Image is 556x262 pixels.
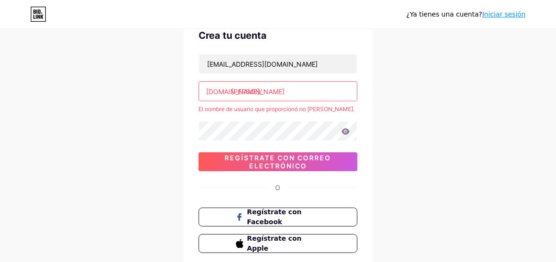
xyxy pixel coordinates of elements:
button: Regístrate con correo electrónico [199,152,357,171]
span: Regístrate con correo electrónico [199,154,357,170]
div: O [276,183,281,192]
div: El nombre de usuario que proporcionó no [PERSON_NAME]. [199,105,357,114]
span: Regístrate con Facebook [247,207,321,227]
button: Regístrate con Facebook [199,208,357,227]
a: Iniciar sesión [482,10,526,18]
div: ¿Ya tienes una cuenta? [407,9,526,19]
span: Regístrate con Apple [247,234,321,253]
input: nombre de usuario [199,82,357,101]
input: Correo electrónico [199,54,357,73]
div: [DOMAIN_NAME]/ [206,87,262,96]
div: Crea tu cuenta [199,28,357,43]
button: Regístrate con Apple [199,234,357,253]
